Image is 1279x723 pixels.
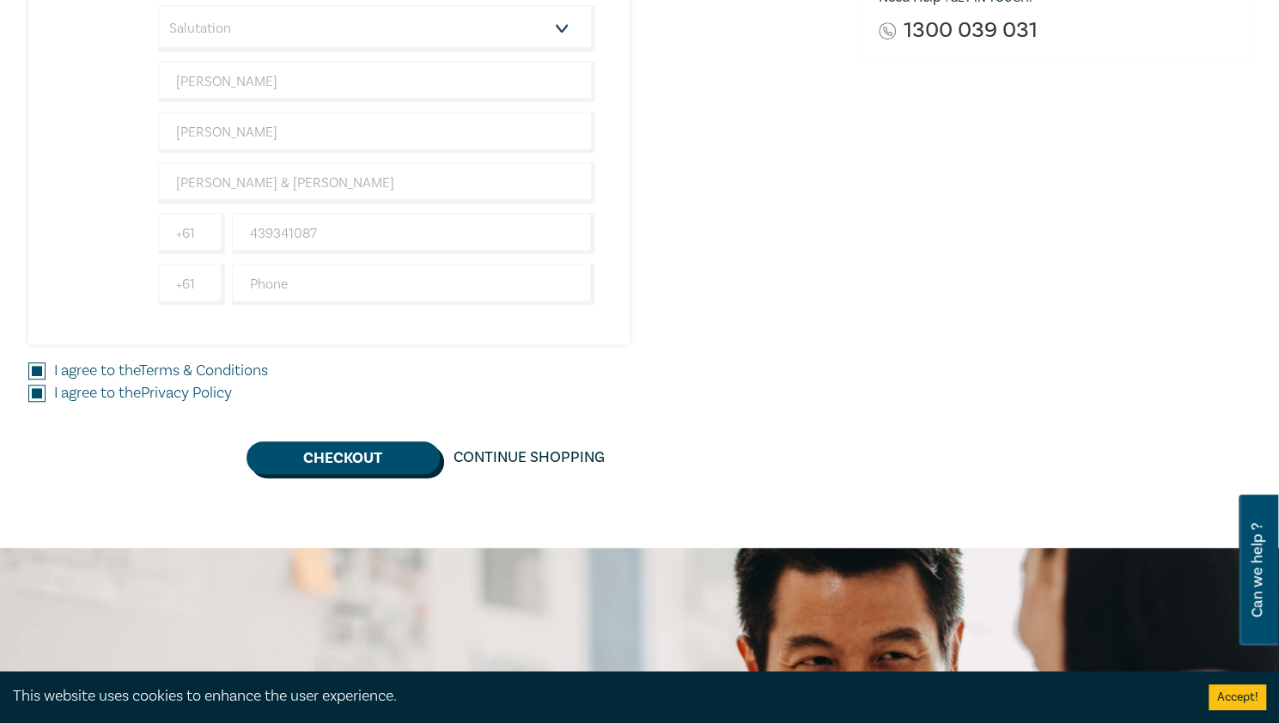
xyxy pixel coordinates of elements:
[232,264,595,305] input: Phone
[903,19,1037,42] a: 1300 039 031
[158,61,595,102] input: First Name*
[54,360,268,382] label: I agree to the
[54,382,232,404] label: I agree to the
[158,213,225,254] input: +61
[13,685,1183,708] div: This website uses cookies to enhance the user experience.
[440,441,618,474] a: Continue Shopping
[232,213,595,254] input: Mobile*
[141,383,232,403] a: Privacy Policy
[158,264,225,305] input: +61
[1209,684,1266,710] button: Accept cookies
[139,361,268,380] a: Terms & Conditions
[247,441,440,474] button: Checkout
[158,162,595,204] input: Company
[158,112,595,153] input: Last Name*
[1249,505,1265,635] span: Can we help ?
